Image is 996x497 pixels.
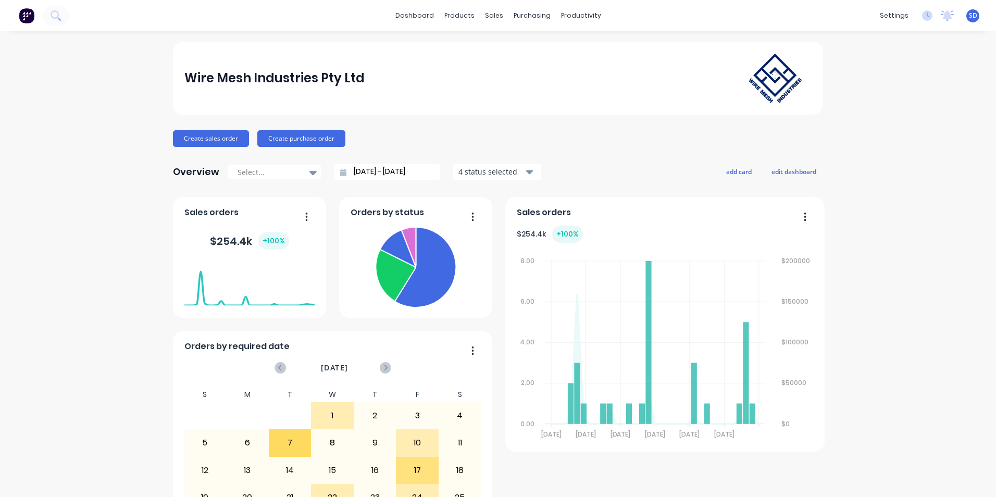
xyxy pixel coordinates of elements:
tspan: $150000 [781,297,808,306]
div: products [439,8,480,23]
button: edit dashboard [765,165,823,178]
tspan: 4.00 [520,338,534,346]
div: 13 [227,457,268,483]
div: 9 [354,430,396,456]
tspan: 6.00 [520,297,534,306]
tspan: [DATE] [679,430,700,439]
a: dashboard [390,8,439,23]
span: SD [969,11,977,20]
div: 10 [396,430,438,456]
div: 16 [354,457,396,483]
button: Create purchase order [257,130,345,147]
span: [DATE] [321,362,348,374]
tspan: [DATE] [645,430,665,439]
img: Wire Mesh Industries Pty Ltd [739,43,812,113]
tspan: 2.00 [521,379,534,388]
div: 12 [184,457,226,483]
div: sales [480,8,508,23]
div: 15 [312,457,353,483]
div: Wire Mesh Industries Pty Ltd [184,68,365,89]
tspan: $50000 [781,379,806,388]
div: 14 [269,457,311,483]
div: M [226,387,269,402]
tspan: [DATE] [576,430,596,439]
button: Create sales order [173,130,249,147]
div: 17 [396,457,438,483]
div: T [269,387,312,402]
tspan: $0 [781,419,790,428]
tspan: 8.00 [520,256,534,265]
div: $ 254.4k [210,232,289,250]
img: Factory [19,8,34,23]
div: Overview [173,161,219,182]
span: Sales orders [517,206,571,219]
div: F [396,387,439,402]
tspan: 0.00 [520,419,534,428]
div: purchasing [508,8,556,23]
div: settings [875,8,914,23]
div: 4 status selected [458,166,524,177]
tspan: [DATE] [610,430,630,439]
div: 11 [439,430,481,456]
div: 2 [354,403,396,429]
div: 8 [312,430,353,456]
div: 3 [396,403,438,429]
div: 5 [184,430,226,456]
tspan: $100000 [781,338,808,346]
div: + 100 % [258,232,289,250]
div: + 100 % [552,226,583,243]
div: 1 [312,403,353,429]
div: 7 [269,430,311,456]
div: S [439,387,481,402]
tspan: [DATE] [714,430,734,439]
button: add card [719,165,758,178]
tspan: [DATE] [541,430,561,439]
div: W [311,387,354,402]
button: 4 status selected [453,164,541,180]
div: 6 [227,430,268,456]
tspan: $200000 [781,256,810,265]
span: Sales orders [184,206,239,219]
div: productivity [556,8,606,23]
span: Orders by status [351,206,424,219]
div: T [354,387,396,402]
div: $ 254.4k [517,226,583,243]
div: S [184,387,227,402]
div: 18 [439,457,481,483]
div: 4 [439,403,481,429]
